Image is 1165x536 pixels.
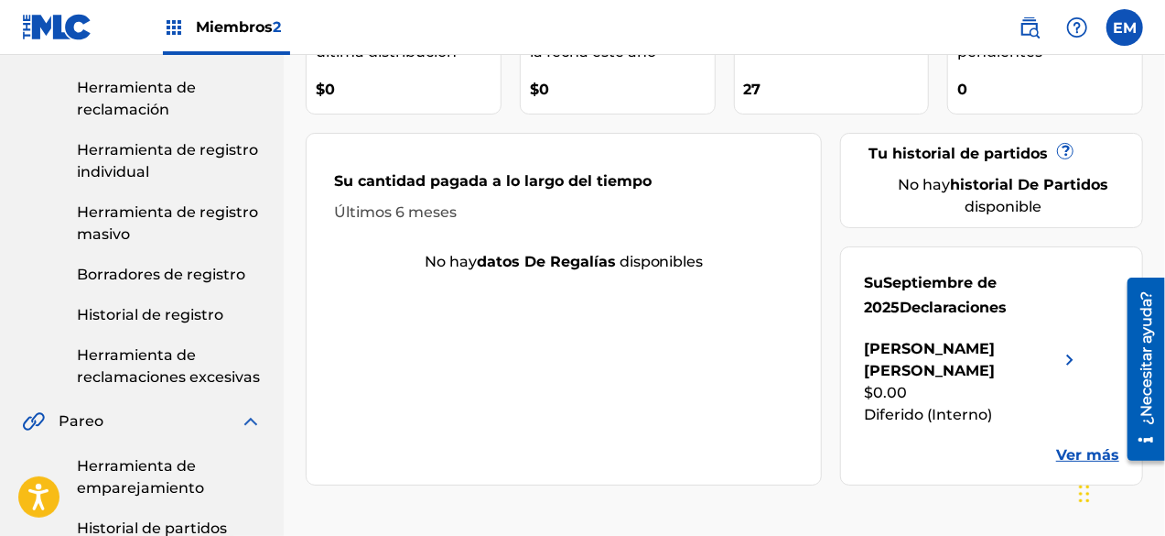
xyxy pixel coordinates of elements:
div: Menú de usuario [1106,9,1143,46]
a: [PERSON_NAME] [PERSON_NAME]icono de chevron derecho$0.00Diferido (Interno) [864,338,1081,426]
font: $0 [530,81,549,98]
font: Su [864,274,883,291]
img: Pareo [22,410,45,432]
a: Borradores de registro [77,264,262,286]
a: Ver más [1056,444,1119,466]
img: ayuda [1066,16,1088,38]
font: Ver más [1056,446,1119,464]
iframe: Centro de recursos [1114,271,1165,468]
img: expandir [240,410,262,432]
a: Herramienta de registro individual [77,139,262,183]
font: ? [1062,142,1070,159]
font: 27 [744,81,761,98]
font: Historial de registro [77,306,223,323]
font: Tu historial de partidos [868,145,1048,162]
font: No hay [898,176,950,193]
a: Herramienta de reclamación [77,77,262,121]
a: Búsqueda pública [1011,9,1048,46]
font: No hay [425,253,477,270]
font: historial de partidos [950,176,1108,193]
font: Su cantidad pagada a lo largo del tiempo [334,172,652,190]
font: Pareo [59,412,103,430]
font: Herramienta de emparejamiento [77,457,204,497]
font: Últimos 6 meses [334,203,457,221]
img: Logotipo del MLC [22,14,92,40]
font: 0 [957,81,967,98]
font: Herramienta de reclamación [77,79,196,118]
font: disponibles [620,253,704,270]
font: Declaraciones [900,299,1007,316]
font: Miembros [196,18,273,36]
img: Principales titulares de derechos [163,16,185,38]
font: Herramienta de reclamaciones excesivas [77,346,260,386]
a: Herramienta de reclamaciones excesivas [77,345,262,388]
font: Herramienta de registro masivo [77,203,258,243]
font: Herramienta de registro individual [77,141,258,180]
img: buscar [1019,16,1041,38]
a: Historial de registro [77,304,262,326]
font: disponible [965,198,1041,215]
font: $0 [316,81,335,98]
a: Herramienta de emparejamiento [77,455,262,499]
font: 2 [273,18,281,36]
font: Diferido (Interno) [864,406,992,423]
div: Arrastrar [1079,466,1090,521]
font: Borradores de registro [77,266,245,283]
font: Septiembre de 2025 [864,274,997,316]
font: datos de regalías [477,253,616,270]
font: $0.00 [864,384,907,401]
font: [PERSON_NAME] [PERSON_NAME] [864,340,995,379]
iframe: Widget de chat [1073,448,1165,536]
img: icono de chevron derecho [1059,338,1081,382]
div: Ayuda [1059,9,1095,46]
a: Herramienta de registro masivo [77,202,262,246]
